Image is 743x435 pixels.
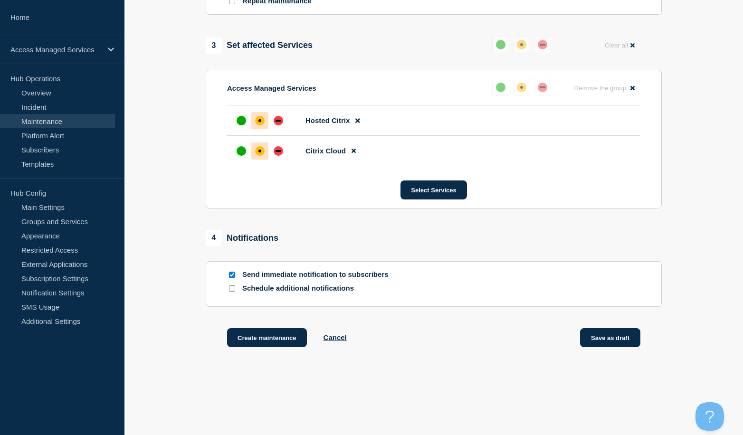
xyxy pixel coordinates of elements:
p: Send immediate notification to subscribers [242,270,394,279]
div: up [237,146,246,156]
p: Access Managed Services [227,84,316,92]
div: Notifications [206,230,278,246]
button: Clear all [599,36,640,55]
div: up [496,40,505,49]
div: affected [255,146,265,156]
div: Set affected Services [206,38,313,54]
button: Save as draft [580,328,640,347]
button: down [534,79,551,96]
span: 4 [206,230,222,246]
button: down [534,36,551,53]
button: up [492,79,509,96]
button: Cancel [324,333,347,341]
div: affected [517,83,526,92]
button: Select Services [400,180,467,199]
span: Citrix Cloud [305,147,346,155]
span: Remove the group [574,85,626,92]
p: Schedule additional notifications [242,284,394,293]
div: affected [517,40,526,49]
button: affected [513,36,530,53]
span: Hosted Citrix [305,116,350,124]
button: affected [513,79,530,96]
div: affected [255,116,265,125]
button: Create maintenance [227,328,307,347]
input: Schedule additional notifications [229,285,235,292]
button: Remove the group [568,79,640,97]
p: Access Managed Services [10,46,102,54]
div: up [237,116,246,125]
span: 3 [206,38,222,54]
div: down [538,40,547,49]
div: down [274,116,283,125]
input: Send immediate notification to subscribers [229,272,235,278]
button: up [492,36,509,53]
iframe: Help Scout Beacon - Open [695,402,724,431]
div: up [496,83,505,92]
div: down [274,146,283,156]
div: down [538,83,547,92]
